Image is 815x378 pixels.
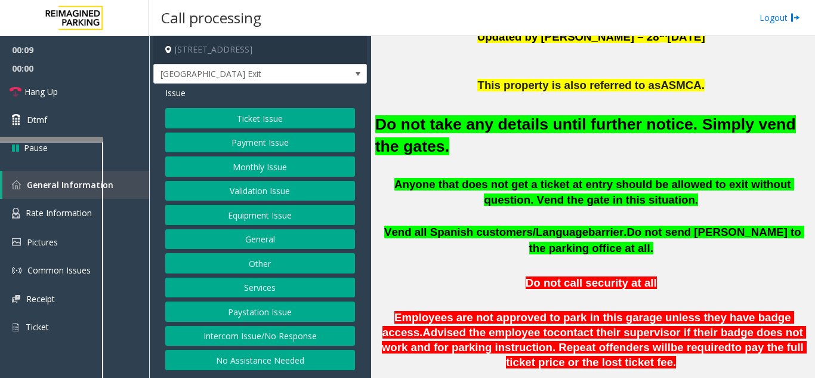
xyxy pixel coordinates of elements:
span: This property is also referred to as [477,79,660,91]
span: barrier. [588,226,626,238]
button: General [165,229,355,250]
button: Intercom Issue/No Response [165,326,355,346]
span: Vend all Spanish customers/Language [384,226,588,238]
span: Do not call security at all [526,276,657,289]
span: ASMCA. [660,79,705,91]
span: Anyone that does not get a ticket at entry should be allowed to exit without question. Vend the g... [394,178,794,207]
button: Services [165,278,355,298]
span: Do not send [PERSON_NAME] to the parking office at all. [529,226,804,254]
font: Do not take any details until further notice. Simply vend the gates. [375,115,796,155]
span: Employees are not approved to park in this garage unless they have badge access. [382,311,794,339]
span: Hang Up [24,85,58,98]
span: to pay the full ticket price or the lost ticket fee. [506,341,807,368]
button: Monthly Issue [165,156,355,177]
span: Dtmf [27,113,47,126]
span: Advised the employee to [422,326,554,339]
span: th [659,29,668,39]
button: Other [165,253,355,273]
h4: [STREET_ADDRESS] [153,36,367,64]
a: Logout [760,11,800,24]
span: [DATE] [667,30,705,43]
button: Payment Issue [165,133,355,153]
button: Ticket Issue [165,108,355,128]
button: Paystation Issue [165,302,355,322]
button: Validation Issue [165,181,355,201]
span: Issue [165,87,186,99]
button: No Assistance Needed [165,350,355,370]
span: Updated by [PERSON_NAME] – 28 [477,30,659,43]
h3: Call processing [155,3,267,32]
span: be required [671,341,731,354]
span: [GEOGRAPHIC_DATA] Exit [154,64,324,84]
span: contact their supervisor if their badge does not work and for parking instruction. Repeat offende... [382,326,806,354]
img: logout [791,11,800,24]
button: Equipment Issue [165,205,355,225]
